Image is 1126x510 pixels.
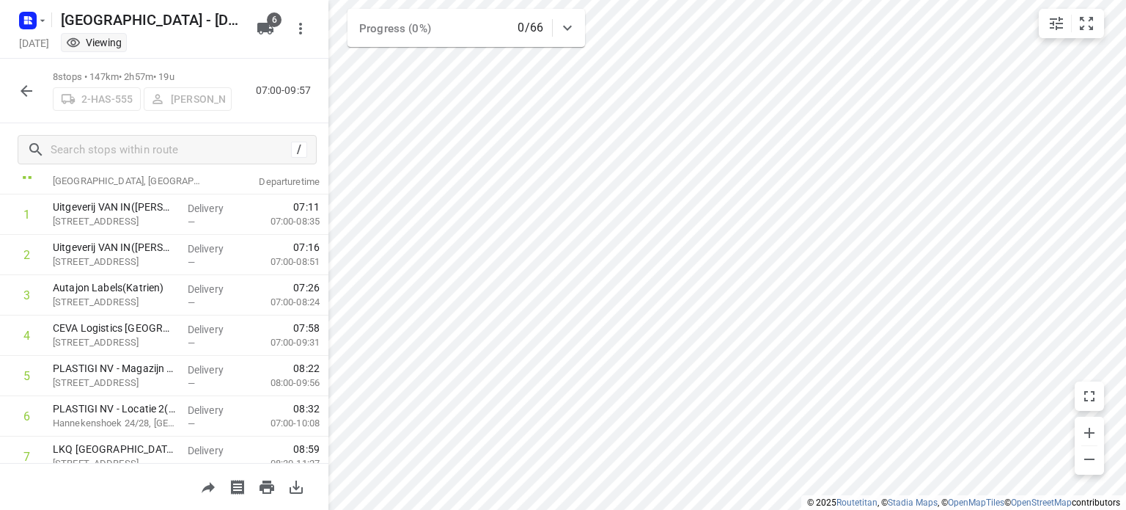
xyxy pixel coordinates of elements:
div: Progress (0%)0/66 [347,9,585,47]
input: Search stops within route [51,139,291,161]
p: Hannekenshoek 24/28, Herentals [53,416,176,431]
p: [STREET_ADDRESS] [53,295,176,310]
div: 7 [23,450,30,464]
p: Delivery [188,201,242,216]
span: 07:58 [293,321,320,335]
div: 5 [23,369,30,383]
p: CEVA Logistics Belgium – Grobbendonk(Aziz Sefiani) [53,321,176,335]
span: 07:11 [293,200,320,214]
p: 08:00-09:56 [247,376,320,390]
p: Delivery [188,322,242,337]
div: 2 [23,248,30,262]
span: 07:16 [293,240,320,255]
p: Uitgeverij VAN IN(Leen Wouters) [53,240,176,255]
p: Lenskensdijk 3, Herentals [53,376,176,390]
span: — [188,297,195,308]
p: 07:00-09:57 [256,83,317,98]
div: 4 [23,329,30,343]
span: Share route [194,479,223,493]
button: Map settings [1042,9,1071,38]
p: 0/66 [518,19,543,37]
p: Delivery [188,403,242,418]
span: — [188,459,195,470]
p: Delivery [188,241,242,256]
p: Industrieweg 25, Paal Beringen [53,456,176,471]
p: 07:00-08:35 [247,214,320,229]
button: 6 [251,14,280,43]
p: PLASTIGI NV - Magazijn en Bureau(Patricia De Wachter / Karin Vanloo - Susy Leysen) [53,361,176,376]
button: More [286,14,315,43]
p: Delivery [188,443,242,458]
div: You are currently in view mode. To make any changes, go to edit project. [66,35,122,50]
p: Industrieweg 38f, Grobbendonk [53,335,176,350]
div: / [291,142,307,158]
span: 6 [267,12,281,27]
p: 07:00-08:51 [247,255,320,269]
span: — [188,378,195,389]
p: PLASTIGI NV - Locatie 2(Sven Segers) [53,401,176,416]
p: Departure time [223,175,320,189]
p: Delivery [188,282,242,296]
span: 08:32 [293,401,320,416]
span: 08:22 [293,361,320,376]
span: — [188,257,195,268]
span: Download route [281,479,311,493]
p: Nijverheidsstraat 92/5, Wommelgem [53,214,176,229]
p: Autajon Labels(Katrien) [53,280,176,295]
p: 07:00-09:31 [247,335,320,350]
span: — [188,418,195,429]
p: 8 stops • 147km • 2h57m • 19u [53,70,232,84]
span: — [188,338,195,349]
p: Nijverheidsstraat 92/5, Wommelgem [53,255,176,269]
button: Fit zoom [1072,9,1101,38]
a: Routetitan [836,498,877,508]
a: Stadia Maps [888,498,938,508]
p: 07:00-08:24 [247,295,320,310]
span: Progress (0%) [359,22,431,35]
p: Delivery [188,363,242,377]
p: LKQ Belgium BV - Beringen(Fedji Kitir) [53,442,176,456]
li: © 2025 , © , © © contributors [807,498,1120,508]
a: OpenStreetMap [1011,498,1072,508]
div: 6 [23,409,30,423]
div: small contained button group [1039,9,1104,38]
p: Uitgeverij VAN IN(Leen Wouters) [53,200,176,214]
div: 1 [23,208,30,222]
p: 08:30-11:27 [247,456,320,471]
p: [GEOGRAPHIC_DATA], [GEOGRAPHIC_DATA] [53,174,205,189]
a: OpenMapTiles [948,498,1004,508]
span: Print shipping labels [223,479,252,493]
span: — [188,216,195,227]
span: Print route [252,479,281,493]
span: 08:59 [293,442,320,456]
span: 07:26 [293,280,320,295]
p: 07:00-10:08 [247,416,320,431]
div: 3 [23,288,30,302]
